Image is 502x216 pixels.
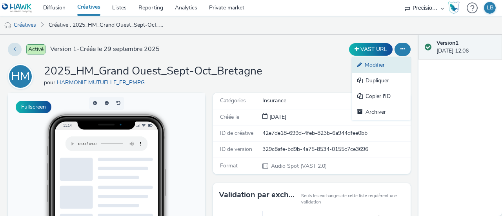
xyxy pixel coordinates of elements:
[142,183,161,188] span: QR Code
[11,65,30,87] div: HM
[220,162,238,169] span: Format
[50,45,160,54] span: Version 1 - Créée le 29 septembre 2025
[44,79,57,86] span: pour
[352,57,411,73] a: Modifier
[352,89,411,104] a: Copier l'ID
[219,189,297,201] h3: Validation par exchange
[44,64,262,79] h1: 2025_HM_Grand Ouest_Sept-Oct_Bretagne
[142,174,165,179] span: Ordinateur
[220,97,246,104] span: Catégories
[347,43,395,56] div: Dupliquer la créative en un VAST URL
[448,2,460,14] img: Hawk Academy
[220,129,253,137] span: ID de créative
[270,162,327,170] span: Audio Spot (VAST 2.0)
[2,3,32,13] img: undefined Logo
[262,97,410,105] div: Insurance
[437,39,458,47] strong: Version 1
[262,129,410,137] div: 42e7de18-699d-4feb-823b-6a944dfee0bb
[487,2,493,14] div: LB
[132,181,187,191] li: QR Code
[220,145,252,153] span: ID de version
[26,44,45,54] span: Activé
[437,39,496,55] div: [DATE] 12:06
[4,22,12,29] img: audio
[349,43,393,56] button: VAST URL
[301,193,405,206] small: Seuls les exchanges de cette liste requièrent une validation
[132,172,187,181] li: Ordinateur
[57,79,148,86] a: HARMONIE MUTUELLE_FR_PMPG
[8,73,36,80] a: HM
[132,162,187,172] li: Smartphone
[268,113,286,121] span: [DATE]
[268,113,286,121] div: Création 29 septembre 2025, 12:06
[142,165,168,169] span: Smartphone
[448,2,463,14] a: Hawk Academy
[220,113,239,121] span: Créée le
[55,30,64,34] span: 11:14
[352,104,411,120] a: Archiver
[352,73,411,89] a: Dupliquer
[16,101,51,113] button: Fullscreen
[45,16,170,34] a: Créative : 2025_HM_Grand Ouest_Sept-Oct_Bretagne
[262,145,410,153] div: 329c8afe-bd9b-4a75-8534-0155c7ce3696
